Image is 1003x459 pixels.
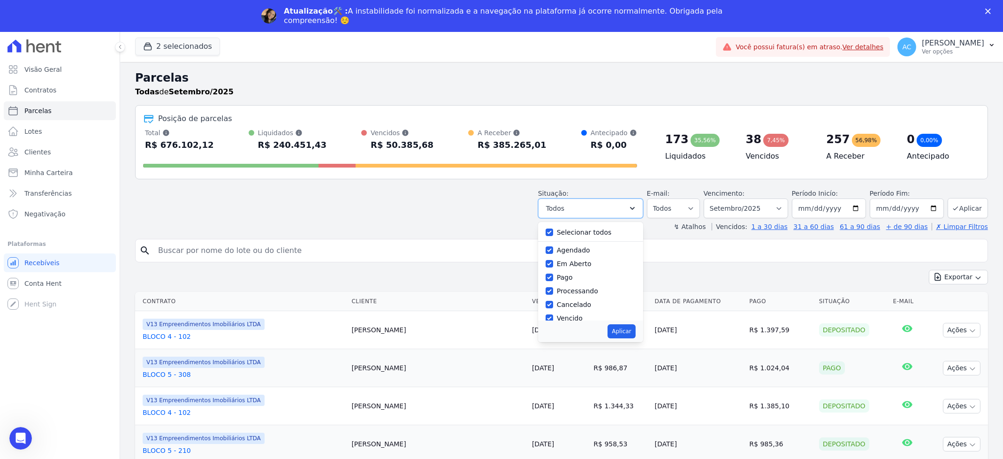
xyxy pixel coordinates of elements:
[590,349,651,387] td: R$ 986,87
[746,151,812,162] h4: Vencidos
[478,138,547,153] div: R$ 385.265,01
[745,311,815,349] td: R$ 1.397,59
[4,163,116,182] a: Minha Carteira
[139,245,151,256] i: search
[736,42,883,52] span: Você possui fatura(s) em atraso.
[590,387,651,425] td: R$ 1.344,33
[24,106,52,115] span: Parcelas
[746,132,761,147] div: 38
[886,223,928,230] a: + de 90 dias
[143,433,265,444] span: V13 Empreendimentos Imobiliários LTDA
[546,203,564,214] span: Todos
[4,60,116,79] a: Visão Geral
[135,292,348,311] th: Contrato
[922,38,984,48] p: [PERSON_NAME]
[158,113,232,124] div: Posição de parcelas
[557,314,583,322] label: Vencido
[135,69,988,86] h2: Parcelas
[348,387,528,425] td: [PERSON_NAME]
[371,138,433,153] div: R$ 50.385,68
[24,209,66,219] span: Negativação
[691,134,720,147] div: 35,56%
[24,65,62,74] span: Visão Geral
[284,7,727,25] div: A instabilidade foi normalizada e a navegação na plataforma já ocorre normalmente. Obrigada pela ...
[948,198,988,218] button: Aplicar
[143,357,265,368] span: V13 Empreendimentos Imobiliários LTDA
[943,399,980,413] button: Ações
[557,229,612,236] label: Selecionar todos
[557,246,590,254] label: Agendado
[985,8,995,14] div: Fechar
[704,190,745,197] label: Vencimento:
[819,323,869,337] div: Depositado
[793,223,834,230] a: 31 a 60 dias
[135,38,220,55] button: 2 selecionados
[143,319,265,330] span: V13 Empreendimentos Imobiliários LTDA
[532,364,554,372] a: [DATE]
[4,253,116,272] a: Recebíveis
[478,128,547,138] div: A Receber
[538,199,643,218] button: Todos
[24,258,60,268] span: Recebíveis
[922,48,984,55] p: Ver opções
[152,241,984,260] input: Buscar por nome do lote ou do cliente
[932,223,988,230] a: ✗ Limpar Filtros
[145,128,214,138] div: Total
[665,132,689,147] div: 173
[538,190,569,197] label: Situação:
[651,311,746,349] td: [DATE]
[4,101,116,120] a: Parcelas
[143,332,344,341] a: BLOCO 4 - 102
[284,7,348,15] b: Atualização🛠️ :
[4,143,116,161] a: Clientes
[826,132,850,147] div: 257
[826,151,892,162] h4: A Receber
[145,138,214,153] div: R$ 676.102,12
[943,361,980,375] button: Ações
[24,168,73,177] span: Minha Carteira
[8,238,112,250] div: Plataformas
[4,122,116,141] a: Lotes
[24,189,72,198] span: Transferências
[258,138,327,153] div: R$ 240.451,43
[532,440,554,448] a: [DATE]
[943,437,980,451] button: Ações
[528,292,590,311] th: Vencimento
[819,437,869,451] div: Depositado
[557,301,591,308] label: Cancelado
[348,349,528,387] td: [PERSON_NAME]
[532,402,554,410] a: [DATE]
[890,34,1003,60] button: AC [PERSON_NAME] Ver opções
[348,292,528,311] th: Cliente
[651,292,746,311] th: Data de Pagamento
[889,292,926,311] th: E-mail
[4,274,116,293] a: Conta Hent
[870,189,944,199] label: Período Fim:
[763,134,789,147] div: 7,45%
[712,223,747,230] label: Vencidos:
[843,43,884,51] a: Ver detalhes
[591,138,637,153] div: R$ 0,00
[24,85,56,95] span: Contratos
[261,8,276,23] img: Profile image for Adriane
[792,190,838,197] label: Período Inicío:
[169,87,234,96] strong: Setembro/2025
[9,427,32,450] iframe: Intercom live chat
[840,223,880,230] a: 61 a 90 dias
[4,81,116,99] a: Contratos
[143,446,344,455] a: BLOCO 5 - 210
[752,223,788,230] a: 1 a 30 dias
[135,86,234,98] p: de
[143,370,344,379] a: BLOCO 5 - 308
[929,270,988,284] button: Exportar
[745,387,815,425] td: R$ 1.385,10
[4,205,116,223] a: Negativação
[819,399,869,413] div: Depositado
[24,127,42,136] span: Lotes
[557,287,598,295] label: Processando
[557,260,592,268] label: Em Aberto
[917,134,942,147] div: 0,00%
[371,128,433,138] div: Vencidos
[907,151,973,162] h4: Antecipado
[143,408,344,417] a: BLOCO 4 - 102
